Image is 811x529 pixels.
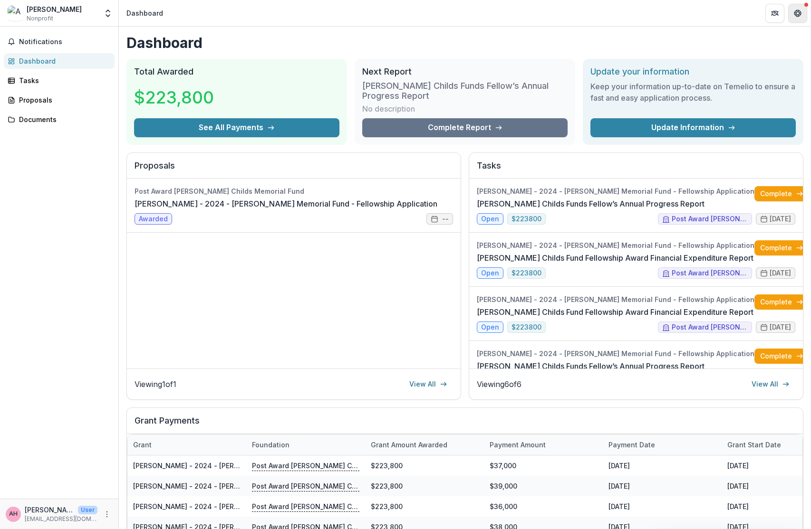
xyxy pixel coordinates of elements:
p: Viewing 6 of 6 [477,378,521,390]
a: [PERSON_NAME] - 2024 - [PERSON_NAME] Memorial Fund - Fellowship Application [133,502,407,510]
h2: Update your information [590,66,796,77]
div: [PERSON_NAME] [27,4,82,14]
h2: Total Awarded [134,66,339,77]
h3: [PERSON_NAME] Childs Funds Fellow’s Annual Progress Report [362,81,568,101]
a: Tasks [4,73,115,88]
span: Notifications [19,38,111,46]
p: No description [362,103,415,114]
div: Payment Amount [484,435,603,455]
h2: Grant Payments [135,416,795,434]
img: Amer Azim Hossain [8,6,23,21]
div: Amer Hossain [9,511,18,517]
div: Payment Amount [484,440,551,450]
div: Payment date [603,435,722,455]
h1: Dashboard [126,34,803,51]
div: $37,000 [484,455,603,476]
a: Documents [4,112,115,127]
div: Grant [127,435,246,455]
div: Foundation [246,435,365,455]
h2: Next Report [362,66,568,77]
h3: $223,800 [134,85,214,110]
div: $39,000 [484,476,603,496]
div: Payment date [603,440,661,450]
a: [PERSON_NAME] - 2024 - [PERSON_NAME] Memorial Fund - Fellowship Application [135,198,437,209]
nav: breadcrumb [123,6,167,20]
a: Complete [754,240,809,255]
a: Complete [754,349,809,364]
p: User [78,506,97,514]
button: More [101,509,113,520]
a: Complete [754,186,809,201]
button: Get Help [788,4,807,23]
a: Update Information [590,118,796,137]
p: Post Award [PERSON_NAME] Childs Memorial Fund [252,460,359,471]
div: Grant [127,440,157,450]
a: [PERSON_NAME] - 2024 - [PERSON_NAME] Memorial Fund - Fellowship Application [133,482,407,490]
span: Nonprofit [27,14,53,23]
div: [DATE] [603,455,722,476]
button: See All Payments [134,118,339,137]
div: [DATE] [603,476,722,496]
div: Dashboard [19,56,107,66]
div: Foundation [246,440,295,450]
p: [EMAIL_ADDRESS][DOMAIN_NAME] [25,515,97,523]
h2: Proposals [135,161,453,179]
h2: Tasks [477,161,795,179]
a: [PERSON_NAME] - 2024 - [PERSON_NAME] Memorial Fund - Fellowship Application [133,462,407,470]
a: [PERSON_NAME] Childs Fund Fellowship Award Financial Expenditure Report [477,252,753,264]
div: Grant start date [722,440,787,450]
a: Complete Report [362,118,568,137]
div: Grant amount awarded [365,440,453,450]
h3: Keep your information up-to-date on Temelio to ensure a fast and easy application process. [590,81,796,104]
a: Dashboard [4,53,115,69]
a: [PERSON_NAME] Childs Funds Fellow’s Annual Progress Report [477,198,705,209]
a: View All [746,377,795,392]
div: [DATE] [603,496,722,517]
a: [PERSON_NAME] Childs Fund Fellowship Award Financial Expenditure Report [477,306,753,318]
div: $223,800 [365,455,484,476]
div: $36,000 [484,496,603,517]
div: $223,800 [365,496,484,517]
div: Tasks [19,76,107,85]
button: Notifications [4,34,115,49]
div: Proposals [19,95,107,105]
div: Grant amount awarded [365,435,484,455]
p: [PERSON_NAME] [25,505,74,515]
a: Complete [754,294,809,310]
p: Post Award [PERSON_NAME] Childs Memorial Fund [252,501,359,511]
div: Documents [19,114,107,124]
button: Open entity switcher [101,4,115,23]
a: [PERSON_NAME] Childs Funds Fellow’s Annual Progress Report [477,360,705,372]
a: View All [404,377,453,392]
p: Viewing 1 of 1 [135,378,176,390]
div: Dashboard [126,8,163,18]
a: Proposals [4,92,115,108]
button: Partners [765,4,784,23]
div: $223,800 [365,476,484,496]
p: Post Award [PERSON_NAME] Childs Memorial Fund [252,481,359,491]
